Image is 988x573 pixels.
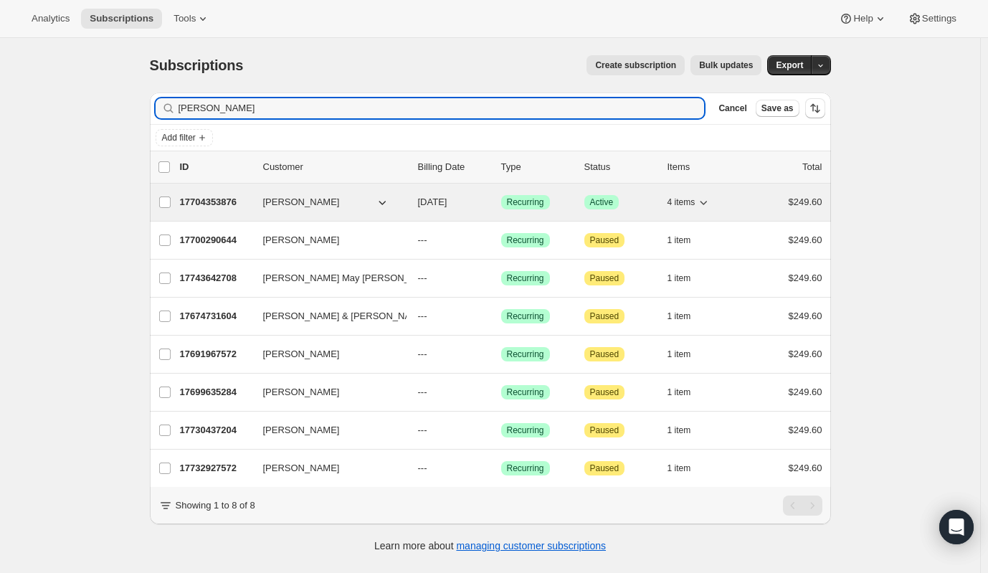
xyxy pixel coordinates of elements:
span: 1 item [668,311,691,322]
div: Open Intercom Messenger [939,510,974,544]
button: Export [767,55,812,75]
span: Active [590,196,614,208]
div: Items [668,160,739,174]
span: Add filter [162,132,196,143]
span: [PERSON_NAME] [263,385,340,399]
span: Recurring [507,273,544,284]
button: Bulk updates [690,55,761,75]
div: 17730437204[PERSON_NAME]---SuccessRecurringAttentionPaused1 item$249.60 [180,420,822,440]
span: Paused [590,463,619,474]
span: $249.60 [789,463,822,473]
span: [DATE] [418,196,447,207]
span: $249.60 [789,235,822,245]
span: $249.60 [789,387,822,397]
button: Tools [165,9,219,29]
span: Create subscription [595,60,676,71]
span: Analytics [32,13,70,24]
span: 4 items [668,196,695,208]
p: 17730437204 [180,423,252,437]
span: Recurring [507,349,544,360]
button: 1 item [668,382,707,402]
span: Paused [590,425,619,436]
span: Paused [590,349,619,360]
button: Analytics [23,9,78,29]
span: --- [418,235,427,245]
span: Help [853,13,873,24]
div: 17674731604[PERSON_NAME] & [PERSON_NAME]---SuccessRecurringAttentionPaused1 item$249.60 [180,306,822,326]
button: 1 item [668,230,707,250]
button: [PERSON_NAME] [255,457,398,480]
span: 1 item [668,387,691,398]
button: Add filter [156,129,213,146]
button: 1 item [668,344,707,364]
span: [PERSON_NAME] [263,233,340,247]
span: --- [418,311,427,321]
span: 1 item [668,235,691,246]
button: 1 item [668,306,707,326]
span: Subscriptions [90,13,153,24]
div: Type [501,160,573,174]
p: Learn more about [374,539,606,553]
p: Customer [263,160,407,174]
span: $249.60 [789,273,822,283]
div: 17700290644[PERSON_NAME]---SuccessRecurringAttentionPaused1 item$249.60 [180,230,822,250]
span: [PERSON_NAME] [263,461,340,475]
button: Cancel [713,100,752,117]
button: 4 items [668,192,711,212]
input: Filter subscribers [179,98,705,118]
p: Billing Date [418,160,490,174]
span: [PERSON_NAME] & [PERSON_NAME] [263,309,428,323]
p: Showing 1 to 8 of 8 [176,498,255,513]
span: Save as [761,103,794,114]
p: 17732927572 [180,461,252,475]
span: Tools [174,13,196,24]
div: IDCustomerBilling DateTypeStatusItemsTotal [180,160,822,174]
span: $249.60 [789,196,822,207]
span: $249.60 [789,425,822,435]
span: 1 item [668,349,691,360]
span: Cancel [718,103,746,114]
p: Status [584,160,656,174]
span: --- [418,387,427,397]
button: [PERSON_NAME] [255,191,398,214]
button: 1 item [668,458,707,478]
button: Settings [899,9,965,29]
button: [PERSON_NAME] [255,229,398,252]
span: Recurring [507,235,544,246]
p: ID [180,160,252,174]
nav: Pagination [783,496,822,516]
button: Save as [756,100,799,117]
button: [PERSON_NAME] [255,381,398,404]
p: 17700290644 [180,233,252,247]
span: [PERSON_NAME] [263,195,340,209]
button: [PERSON_NAME] [255,343,398,366]
button: 1 item [668,420,707,440]
span: Paused [590,311,619,322]
span: --- [418,463,427,473]
span: Paused [590,235,619,246]
div: 17691967572[PERSON_NAME]---SuccessRecurringAttentionPaused1 item$249.60 [180,344,822,364]
span: $249.60 [789,349,822,359]
span: Recurring [507,311,544,322]
button: Help [830,9,896,29]
span: [PERSON_NAME] May [PERSON_NAME] [263,271,440,285]
p: Total [802,160,822,174]
button: Subscriptions [81,9,162,29]
span: [PERSON_NAME] [263,423,340,437]
div: 17743642708[PERSON_NAME] May [PERSON_NAME]---SuccessRecurringAttentionPaused1 item$249.60 [180,268,822,288]
span: [PERSON_NAME] [263,347,340,361]
span: Bulk updates [699,60,753,71]
span: Recurring [507,387,544,398]
button: [PERSON_NAME] & [PERSON_NAME] [255,305,398,328]
span: --- [418,273,427,283]
a: managing customer subscriptions [456,540,606,551]
button: Create subscription [586,55,685,75]
div: 17704353876[PERSON_NAME][DATE]SuccessRecurringSuccessActive4 items$249.60 [180,192,822,212]
span: 1 item [668,273,691,284]
span: Recurring [507,196,544,208]
p: 17704353876 [180,195,252,209]
span: Paused [590,387,619,398]
p: 17743642708 [180,271,252,285]
span: Paused [590,273,619,284]
span: Settings [922,13,956,24]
